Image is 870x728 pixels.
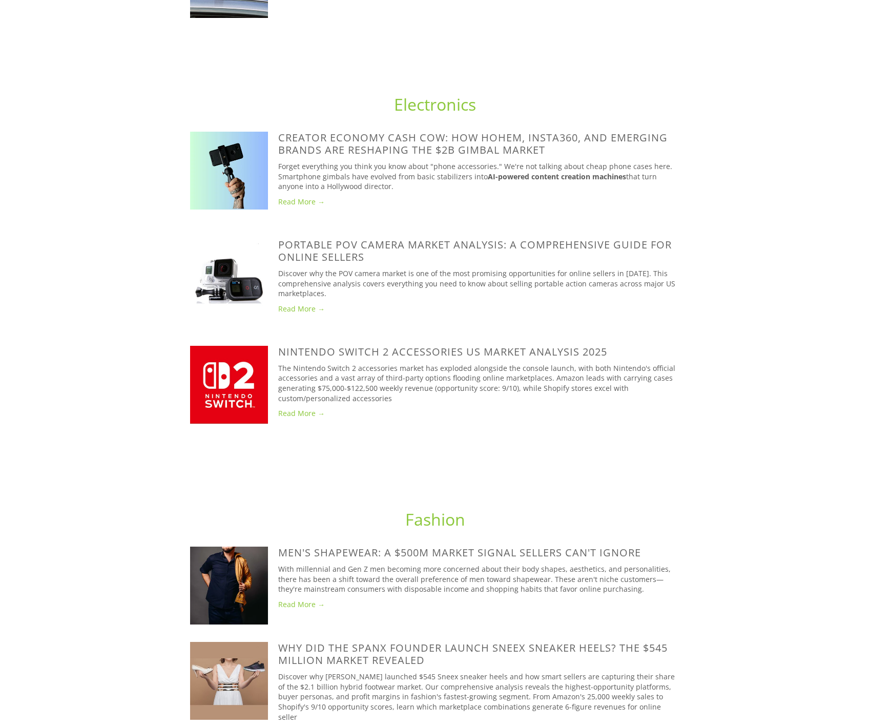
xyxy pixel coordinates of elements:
[278,304,680,314] a: Read More →
[278,161,680,192] p: Forget everything you think you know about "phone accessories." We're not talking about cheap pho...
[278,615,298,624] time: [DATE]
[190,346,278,424] a: Nintendo Switch 2 Accessories US Market Analysis 2025
[190,547,278,625] a: Men's Shapewear: A $500M Market Signal Sellers Can't Ignore
[190,547,268,625] img: Men's Shapewear: A $500M Market Signal Sellers Can't Ignore
[278,268,680,299] p: Discover why the POV camera market is one of the most promising opportunities for online sellers ...
[405,508,465,530] a: Fashion
[278,319,298,328] time: [DATE]
[190,239,268,317] img: Portable POV Camera Market Analysis: A Comprehensive Guide for Online Sellers
[488,172,626,181] strong: AI-powered content creation machines
[278,672,680,722] p: Discover why [PERSON_NAME] launched $545 Sneex sneaker heels and how smart sellers are capturing ...
[278,212,298,221] time: [DATE]
[278,599,680,610] a: Read More →
[190,132,278,210] a: Creator Economy Cash Cow: How Hohem, Insta360, and Emerging Brands Are Reshaping the $2B Gimbal M...
[278,345,607,359] a: Nintendo Switch 2 Accessories US Market Analysis 2025
[190,642,278,720] a: Why Did the Spanx Founder launch Sneex Sneaker Heels? The $545 Million Market Revealed
[278,131,668,157] a: Creator Economy Cash Cow: How Hohem, Insta360, and Emerging Brands Are Reshaping the $2B Gimbal M...
[278,238,672,264] a: Portable POV Camera Market Analysis: A Comprehensive Guide for Online Sellers
[278,424,298,433] time: [DATE]
[190,642,268,720] img: Why Did the Spanx Founder launch Sneex Sneaker Heels? The $545 Million Market Revealed
[394,93,476,115] a: Electronics
[278,641,668,667] a: Why Did the Spanx Founder launch Sneex Sneaker Heels? The $545 Million Market Revealed
[278,197,680,207] a: Read More →
[278,408,680,419] a: Read More →
[190,239,278,317] a: Portable POV Camera Market Analysis: A Comprehensive Guide for Online Sellers
[278,546,641,559] a: Men's Shapewear: A $500M Market Signal Sellers Can't Ignore
[190,132,268,210] img: Creator Economy Cash Cow: How Hohem, Insta360, and Emerging Brands Are Reshaping the $2B Gimbal M...
[278,363,680,403] p: The Nintendo Switch 2 accessories market has exploded alongside the console launch, with both Nin...
[190,346,268,424] img: Nintendo Switch 2 Accessories US Market Analysis 2025
[278,564,680,594] p: With millennial and Gen Z men becoming more concerned about their body shapes, aesthetics, and pe...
